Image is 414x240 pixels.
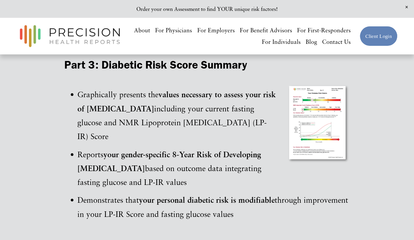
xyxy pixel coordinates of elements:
[77,87,350,143] p: Graphically presents the including your current fasting glucose and NMR Lipoprotein [MEDICAL_DATA...
[77,150,263,173] strong: your gender-specific 8-Year Risk of Developing [MEDICAL_DATA]
[197,24,235,36] a: For Employers
[77,147,350,189] p: Reports based on outcome data integrating fasting glucose and LP-IR values
[297,24,351,36] a: For First-Responders
[381,208,414,240] iframe: Chat Widget
[16,22,123,50] img: Precision Health Reports
[262,36,300,47] a: For Individuals
[77,90,278,113] strong: values necessary to assess your risk of [MEDICAL_DATA]
[240,24,292,36] a: For Benefit Advisors
[322,36,351,47] a: Contact Us
[64,58,247,72] strong: Part 3: Diabetic Risk Score Summary
[77,193,350,221] p: Demonstrates that through improvement in your LP-IR Score and fasting glucose values
[306,36,317,47] a: Blog
[139,195,275,204] strong: your personal diabetic risk is modifiable
[360,26,397,46] a: Client Login
[134,24,150,36] a: About
[155,24,192,36] a: For Physicians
